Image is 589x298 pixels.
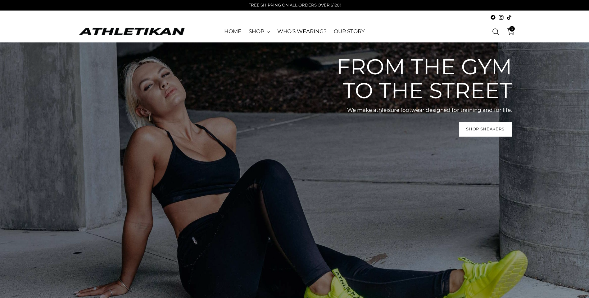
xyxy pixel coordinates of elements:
[489,25,502,38] a: Open search modal
[248,2,341,8] p: FREE SHIPPING ON ALL ORDERS OVER $120!
[509,26,515,32] span: 0
[326,106,512,114] p: We make athleisure footwear designed for training and for life.
[249,25,270,38] a: SHOP
[459,122,512,137] a: Shop Sneakers
[502,25,515,38] a: Open cart modal
[334,25,365,38] a: OUR STORY
[277,25,327,38] a: WHO'S WEARING?
[326,55,512,103] h2: From the gym to the street
[224,25,241,38] a: HOME
[466,126,505,132] span: Shop Sneakers
[77,27,186,36] a: ATHLETIKAN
